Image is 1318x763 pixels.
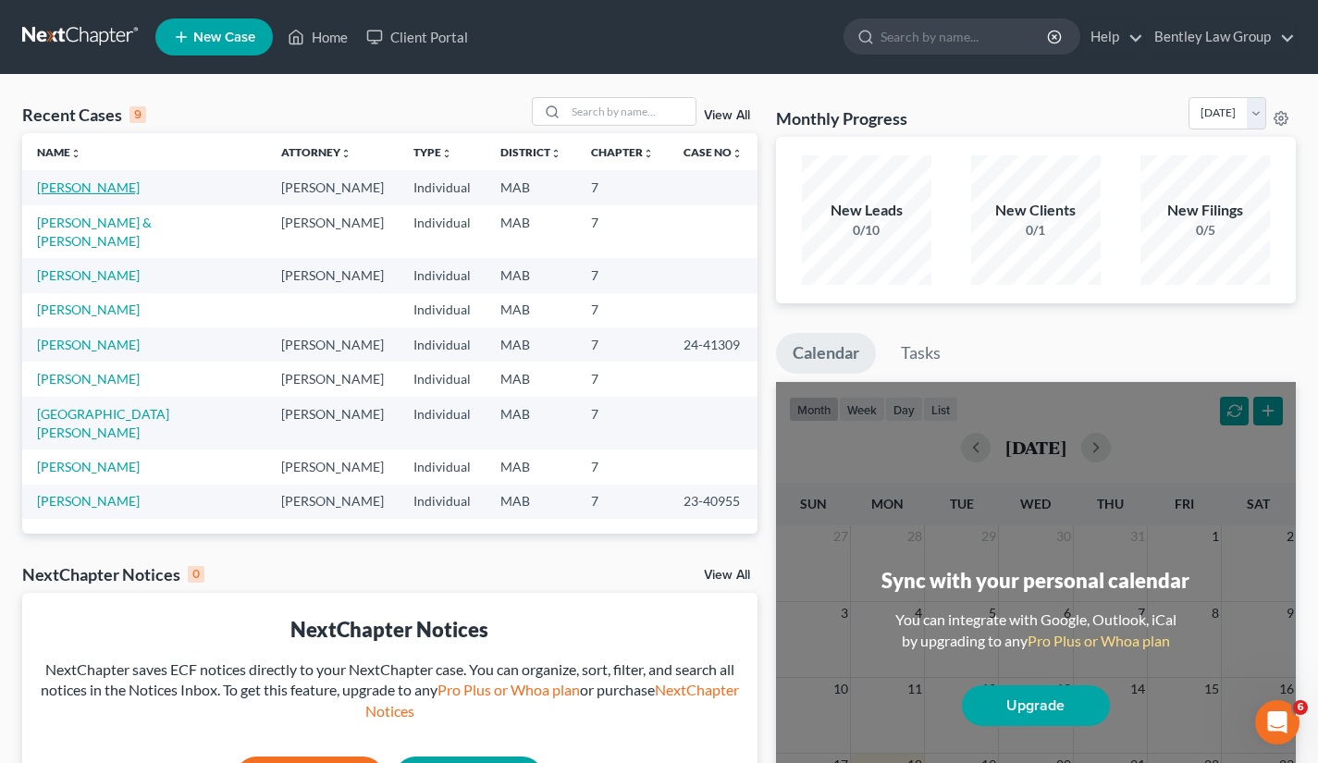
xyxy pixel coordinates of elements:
td: [PERSON_NAME] [266,397,399,449]
a: Home [278,20,357,54]
a: [PERSON_NAME] [37,371,140,387]
div: New Filings [1140,200,1270,221]
td: Individual [399,362,486,396]
div: Sync with your personal calendar [881,566,1189,595]
td: 7 [576,397,669,449]
div: 0/1 [971,221,1101,240]
td: Individual [399,170,486,204]
i: unfold_more [643,148,654,159]
td: 7 [576,205,669,258]
div: New Leads [802,200,931,221]
i: unfold_more [70,148,81,159]
td: MAB [486,205,576,258]
a: Districtunfold_more [500,145,561,159]
td: Individual [399,449,486,484]
a: [GEOGRAPHIC_DATA][PERSON_NAME] [37,406,169,440]
i: unfold_more [732,148,743,159]
a: [PERSON_NAME] [37,493,140,509]
div: 0 [188,566,204,583]
iframe: Intercom live chat [1255,700,1300,745]
a: [PERSON_NAME] [37,459,140,474]
td: MAB [486,485,576,519]
span: 6 [1293,700,1308,715]
td: MAB [486,327,576,362]
td: Individual [399,258,486,292]
input: Search by name... [566,98,696,125]
td: MAB [486,362,576,396]
a: [PERSON_NAME] [37,302,140,317]
div: NextChapter saves ECF notices directly to your NextChapter case. You can organize, sort, filter, ... [37,659,743,723]
a: Client Portal [357,20,477,54]
div: NextChapter Notices [37,615,743,644]
a: Typeunfold_more [413,145,452,159]
td: [PERSON_NAME] [266,485,399,519]
td: [PERSON_NAME] [266,170,399,204]
td: 7 [576,449,669,484]
td: 24-41309 [669,327,758,362]
a: Upgrade [962,685,1110,726]
div: 0/5 [1140,221,1270,240]
div: 0/10 [802,221,931,240]
a: Help [1081,20,1143,54]
td: Individual [399,205,486,258]
i: unfold_more [550,148,561,159]
td: [PERSON_NAME] [266,205,399,258]
input: Search by name... [881,19,1050,54]
td: 7 [576,485,669,519]
a: View All [704,569,750,582]
a: Attorneyunfold_more [281,145,351,159]
a: Pro Plus or Whoa plan [437,681,580,698]
td: 7 [576,362,669,396]
td: MAB [486,293,576,327]
td: 7 [576,327,669,362]
td: Individual [399,327,486,362]
td: [PERSON_NAME] [266,449,399,484]
h3: Monthly Progress [776,107,907,129]
a: Bentley Law Group [1145,20,1295,54]
td: 23-40955 [669,485,758,519]
a: [PERSON_NAME] [37,179,140,195]
div: Recent Cases [22,104,146,126]
div: NextChapter Notices [22,563,204,585]
a: Nameunfold_more [37,145,81,159]
a: [PERSON_NAME] [37,267,140,283]
a: Case Nounfold_more [684,145,743,159]
a: View All [704,109,750,122]
span: New Case [193,31,255,44]
td: 7 [576,258,669,292]
td: MAB [486,170,576,204]
div: 9 [129,106,146,123]
a: [PERSON_NAME] & [PERSON_NAME] [37,215,152,249]
a: Tasks [884,333,957,374]
td: 7 [576,170,669,204]
td: [PERSON_NAME] [266,258,399,292]
a: NextChapter Notices [365,681,739,720]
td: [PERSON_NAME] [266,362,399,396]
td: Individual [399,293,486,327]
td: MAB [486,449,576,484]
a: [PERSON_NAME] [37,337,140,352]
a: Chapterunfold_more [591,145,654,159]
td: Individual [399,397,486,449]
a: Pro Plus or Whoa plan [1028,632,1170,649]
i: unfold_more [441,148,452,159]
td: Individual [399,485,486,519]
i: unfold_more [340,148,351,159]
td: 7 [576,293,669,327]
td: MAB [486,397,576,449]
div: You can integrate with Google, Outlook, iCal by upgrading to any [888,609,1184,652]
div: New Clients [971,200,1101,221]
td: [PERSON_NAME] [266,327,399,362]
a: Calendar [776,333,876,374]
td: MAB [486,258,576,292]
